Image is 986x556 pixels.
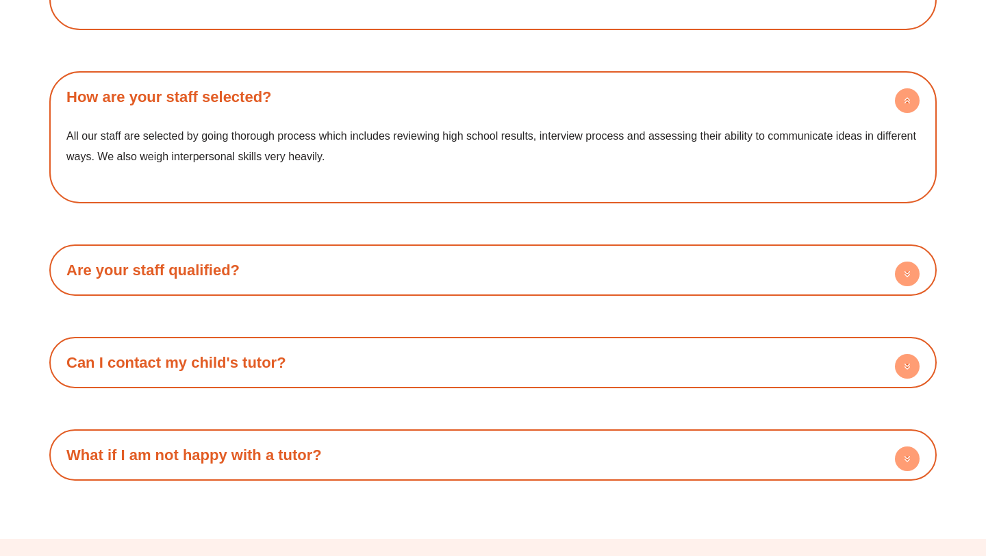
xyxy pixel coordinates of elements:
iframe: Chat Widget [751,401,986,556]
div: How are your staff selected? [56,116,930,196]
h4: Are your staff qualified? [56,251,930,289]
h4: What if I am not happy with a tutor? [56,436,930,474]
a: What if I am not happy with a tutor? [66,446,322,464]
h4: How are your staff selected? [56,78,930,116]
h4: Can I contact my child's tutor? [56,344,930,381]
p: All our staff are selected by going thorough process which includes reviewing high school results... [66,126,920,166]
a: Are your staff qualified? [66,262,240,279]
a: How are your staff selected? [66,88,272,105]
a: Can I contact my child's tutor? [66,354,286,371]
